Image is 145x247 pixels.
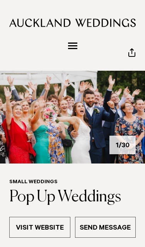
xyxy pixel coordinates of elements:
[9,19,136,27] img: Auckland Weddings Logo
[75,217,136,238] a: Send Message
[65,39,80,52] button: Menu
[9,179,58,186] a: Small Weddings
[9,189,121,205] a: Pop Up Weddings
[9,217,70,238] a: Visit Website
